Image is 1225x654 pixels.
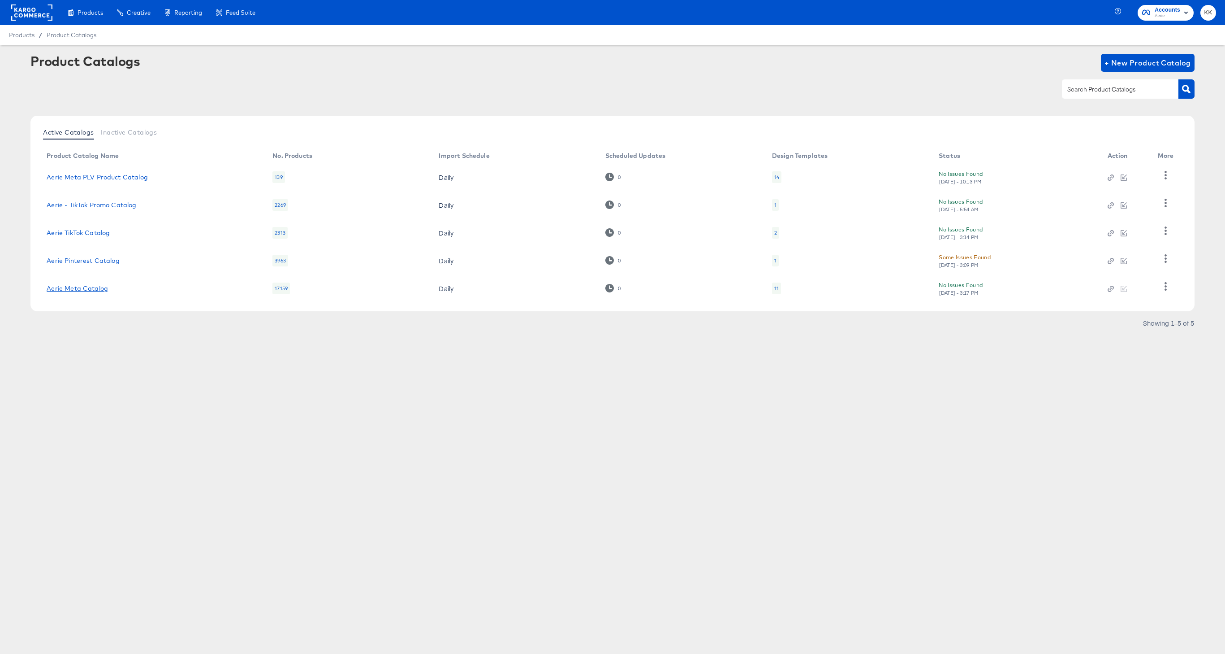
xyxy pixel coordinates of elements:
[47,257,119,264] a: Aerie Pinterest Catalog
[772,199,779,211] div: 1
[1100,149,1151,163] th: Action
[174,9,202,16] span: Reporting
[431,163,598,191] td: Daily
[127,9,151,16] span: Creative
[1065,84,1161,95] input: Search Product Catalogs
[431,247,598,275] td: Daily
[272,283,290,294] div: 17159
[617,257,621,264] div: 0
[47,229,110,236] a: Aerie TikTok Catalog
[1138,5,1194,21] button: AccountsAerie
[1143,320,1195,326] div: Showing 1–5 of 5
[1101,54,1195,72] button: + New Product Catalog
[272,199,288,211] div: 2269
[605,152,666,159] div: Scheduled Updates
[431,219,598,247] td: Daily
[272,255,288,266] div: 3963
[47,285,108,292] a: Aerie Meta Catalog
[772,171,781,183] div: 14
[617,202,621,208] div: 0
[605,173,621,181] div: 0
[78,9,103,16] span: Products
[774,229,777,236] div: 2
[1104,57,1191,69] span: + New Product Catalog
[101,129,157,136] span: Inactive Catalogs
[35,31,47,39] span: /
[43,129,94,136] span: Active Catalogs
[30,54,140,68] div: Product Catalogs
[939,253,991,268] button: Some Issues Found[DATE] - 3:09 PM
[939,253,991,262] div: Some Issues Found
[617,174,621,180] div: 0
[605,201,621,209] div: 0
[617,285,621,292] div: 0
[774,285,779,292] div: 11
[272,227,288,239] div: 2313
[617,230,621,236] div: 0
[431,275,598,302] td: Daily
[939,262,979,268] div: [DATE] - 3:09 PM
[605,228,621,237] div: 0
[774,174,779,181] div: 14
[772,255,779,266] div: 1
[47,174,148,181] a: Aerie Meta PLV Product Catalog
[932,149,1100,163] th: Status
[772,227,779,239] div: 2
[272,171,285,183] div: 139
[772,152,828,159] div: Design Templates
[605,284,621,292] div: 0
[272,152,312,159] div: No. Products
[774,201,776,209] div: 1
[1151,149,1185,163] th: More
[47,201,136,209] a: Aerie - TikTok Promo Catalog
[605,256,621,265] div: 0
[431,191,598,219] td: Daily
[47,31,96,39] a: Product Catalogs
[1155,13,1180,20] span: Aerie
[774,257,776,264] div: 1
[1155,5,1180,15] span: Accounts
[1204,8,1212,18] span: KK
[772,283,781,294] div: 11
[226,9,255,16] span: Feed Suite
[47,152,119,159] div: Product Catalog Name
[9,31,35,39] span: Products
[1200,5,1216,21] button: KK
[439,152,489,159] div: Import Schedule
